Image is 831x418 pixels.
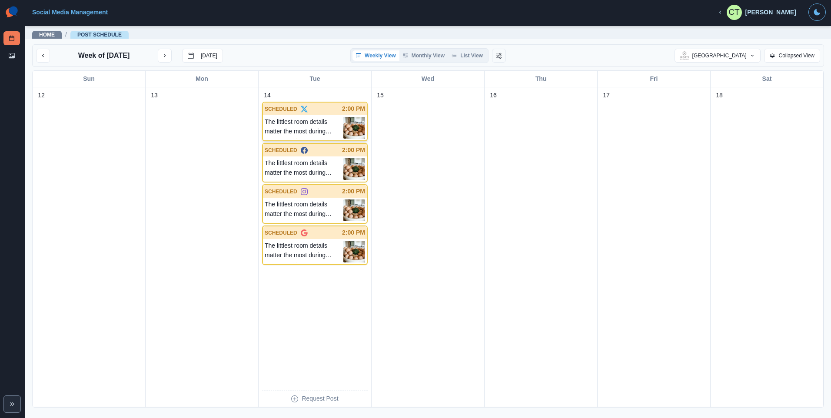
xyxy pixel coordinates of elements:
p: 12 [38,91,45,100]
a: Social Media Management [32,9,108,16]
a: Media Library [3,49,20,63]
button: [GEOGRAPHIC_DATA] [675,49,761,63]
img: cp5dyv5lpodqf3djms4c [343,158,365,180]
p: The littlest room details matter the most during your stay ✨ [265,241,343,262]
a: Post Schedule [3,31,20,45]
button: Weekly View [352,50,399,61]
img: cp5dyv5lpodqf3djms4c [343,241,365,262]
div: Thu [485,71,598,87]
button: previous month [36,49,50,63]
button: Collapsed View [764,49,820,63]
button: [PERSON_NAME] [710,3,803,21]
div: Courtney Towson [728,2,740,23]
p: 2:00 PM [342,104,365,113]
img: cp5dyv5lpodqf3djms4c [343,199,365,221]
p: 16 [490,91,497,100]
p: Request Post [302,394,338,403]
p: SCHEDULED [265,105,297,113]
span: / [65,30,67,39]
button: List View [448,50,486,61]
button: Monthly View [399,50,448,61]
p: The littlest room details matter the most during your stay ✨ [265,199,343,221]
img: cp5dyv5lpodqf3djms4c [343,117,365,139]
p: 14 [264,91,271,100]
a: Home [39,32,55,38]
nav: breadcrumb [32,30,129,39]
p: The littlest room details matter the most during your stay ✨ [265,117,343,139]
button: go to today [182,49,223,63]
p: SCHEDULED [265,229,297,237]
p: 18 [716,91,723,100]
p: 13 [151,91,158,100]
div: Wed [372,71,485,87]
div: Tue [259,71,372,87]
p: The littlest room details matter the most during your stay ✨ [265,158,343,180]
p: SCHEDULED [265,188,297,196]
p: [DATE] [201,53,217,59]
p: Week of [DATE] [78,50,130,61]
button: Toggle Mode [808,3,826,21]
div: Sun [33,71,146,87]
button: Expand [3,395,21,413]
div: Mon [146,71,259,87]
button: Change View Order [492,49,506,63]
div: Sat [711,71,824,87]
img: 205722910614 [680,51,689,60]
p: 15 [377,91,384,100]
p: 2:00 PM [342,146,365,155]
div: [PERSON_NAME] [745,9,796,16]
a: Post Schedule [77,32,122,38]
div: Fri [598,71,711,87]
button: next month [158,49,172,63]
p: 2:00 PM [342,187,365,196]
p: 2:00 PM [342,228,365,237]
p: SCHEDULED [265,146,297,154]
p: 17 [603,91,610,100]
